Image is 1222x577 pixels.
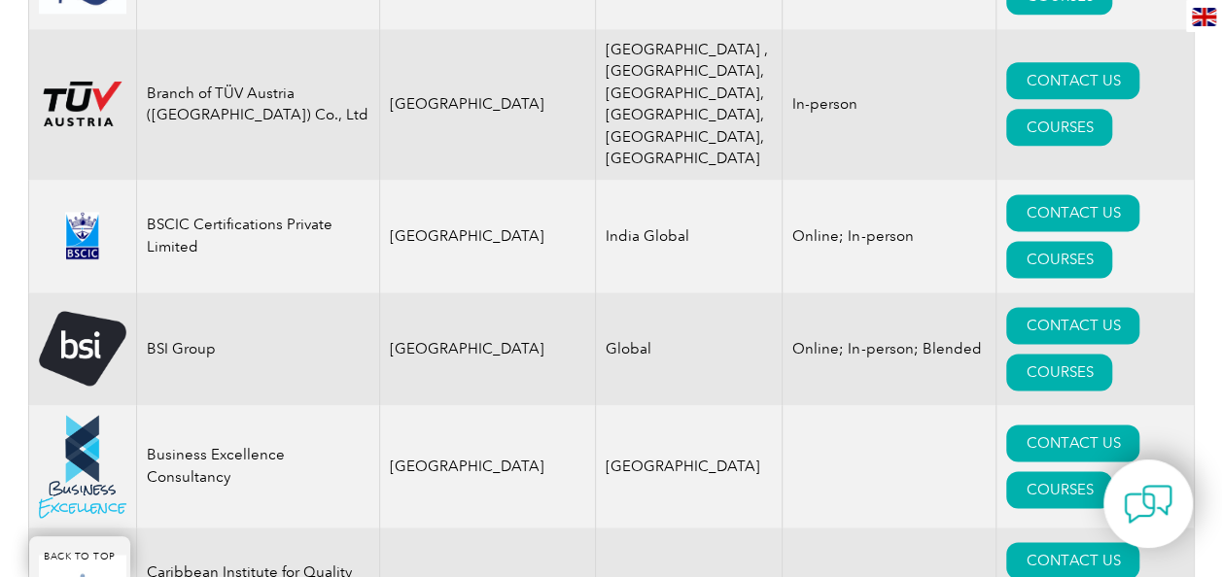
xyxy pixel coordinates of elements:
td: [GEOGRAPHIC_DATA] [379,180,596,292]
a: CONTACT US [1006,424,1139,461]
td: Business Excellence Consultancy [136,405,379,527]
a: COURSES [1006,241,1112,278]
img: contact-chat.png [1124,480,1172,528]
img: 48df379e-2966-eb11-a812-00224814860b-logo.png [39,415,126,518]
td: BSCIC Certifications Private Limited [136,180,379,292]
img: d624547b-a6e0-e911-a812-000d3a795b83-logo.png [39,212,126,259]
td: [GEOGRAPHIC_DATA] [596,405,783,527]
td: In-person [783,29,996,180]
td: [GEOGRAPHIC_DATA] ,[GEOGRAPHIC_DATA], [GEOGRAPHIC_DATA], [GEOGRAPHIC_DATA], [GEOGRAPHIC_DATA], [G... [596,29,783,180]
a: COURSES [1006,471,1112,508]
a: COURSES [1006,354,1112,390]
img: en [1192,8,1216,26]
a: CONTACT US [1006,194,1139,231]
td: [GEOGRAPHIC_DATA] [379,292,596,405]
td: [GEOGRAPHIC_DATA] [379,405,596,527]
td: India Global [596,180,783,292]
a: CONTACT US [1006,307,1139,344]
a: CONTACT US [1006,62,1139,99]
td: BSI Group [136,292,379,405]
td: [GEOGRAPHIC_DATA] [379,29,596,180]
img: ad2ea39e-148b-ed11-81ac-0022481565fd-logo.png [39,80,126,128]
a: BACK TO TOP [29,536,130,577]
td: Online; In-person [783,180,996,292]
a: COURSES [1006,109,1112,146]
td: Online; In-person; Blended [783,292,996,405]
td: Branch of TÜV Austria ([GEOGRAPHIC_DATA]) Co., Ltd [136,29,379,180]
img: 5f72c78c-dabc-ea11-a814-000d3a79823d-logo.png [39,311,126,386]
td: Global [596,292,783,405]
